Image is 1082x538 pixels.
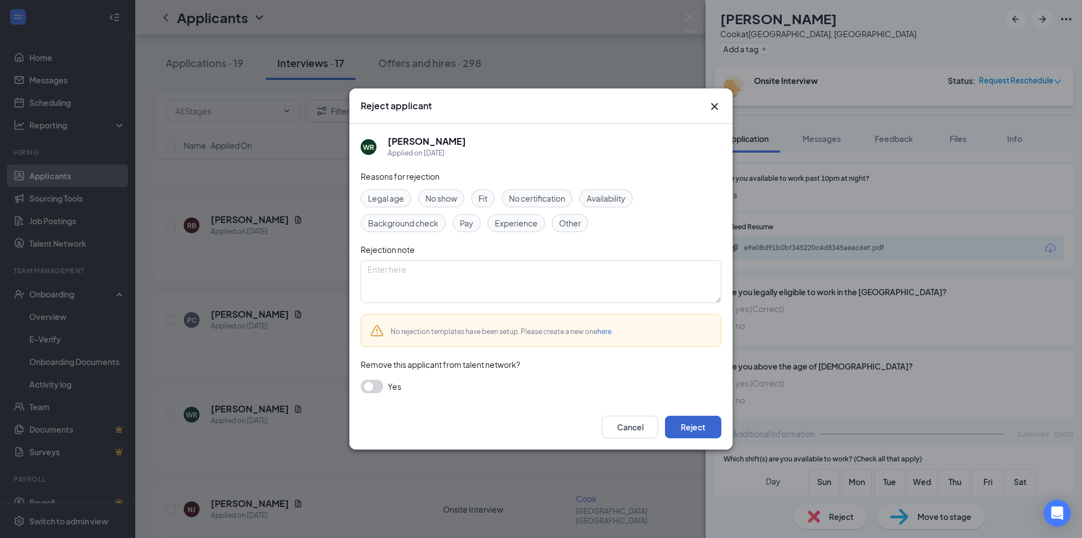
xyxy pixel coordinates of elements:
[1044,500,1071,527] div: Open Intercom Messenger
[597,327,611,336] a: here
[425,192,457,204] span: No show
[361,171,440,181] span: Reasons for rejection
[460,217,473,229] span: Pay
[368,217,438,229] span: Background check
[388,380,401,393] span: Yes
[602,416,658,438] button: Cancel
[708,100,721,113] svg: Cross
[388,148,466,159] div: Applied on [DATE]
[665,416,721,438] button: Reject
[388,135,466,148] h5: [PERSON_NAME]
[361,359,520,370] span: Remove this applicant from talent network?
[708,100,721,113] button: Close
[361,244,415,255] span: Rejection note
[495,217,538,229] span: Experience
[363,143,374,152] div: WR
[559,217,581,229] span: Other
[587,192,626,204] span: Availability
[370,324,384,337] svg: Warning
[361,100,432,112] h3: Reject applicant
[368,192,404,204] span: Legal age
[391,327,613,336] span: No rejection templates have been setup. Please create a new one .
[509,192,565,204] span: No certification
[478,192,487,204] span: Fit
